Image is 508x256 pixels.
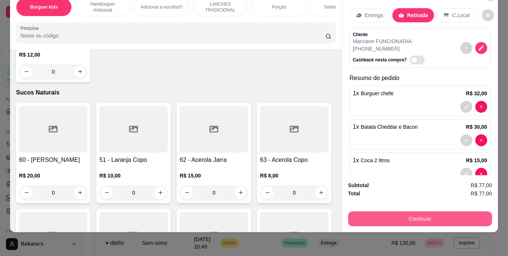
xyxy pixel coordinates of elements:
[466,123,487,131] p: R$ 30,00
[361,124,418,130] span: Batata Cheddar e Bacon
[19,172,87,179] p: R$ 20,00
[482,9,494,21] button: decrease-product-quantity
[361,90,393,96] span: Burguer chefe
[348,182,369,188] strong: Subtotal
[19,156,87,164] h4: 60 - [PERSON_NAME]
[460,168,472,180] button: decrease-product-quantity
[350,74,491,83] p: Resumo do pedido
[260,172,328,179] p: R$ 8,00
[181,187,193,199] button: decrease-product-quantity
[315,187,327,199] button: increase-product-quantity
[475,168,487,180] button: decrease-product-quantity
[452,12,470,19] p: C.Local
[348,211,492,226] button: Continuar
[272,4,286,10] p: Porção
[74,66,86,78] button: increase-product-quantity
[460,101,472,113] button: decrease-product-quantity
[353,38,460,52] p: Marciane FUNCIONARIA - [PHONE_NUMBER]
[353,57,407,63] p: Cashback nesta compra?
[410,55,428,64] label: Automatic updates
[475,134,487,146] button: decrease-product-quantity
[353,122,418,131] p: 1 x
[141,4,183,10] p: Adicional a escolha!!!
[235,187,247,199] button: increase-product-quantity
[466,90,487,97] p: R$ 32,00
[19,51,87,58] p: R$ 12,00
[407,12,428,19] p: Retirada
[460,134,472,146] button: decrease-product-quantity
[471,181,492,189] span: R$ 77,00
[471,189,492,198] span: R$ 77,00
[466,157,487,164] p: R$ 15,00
[16,88,335,97] p: Sucos Naturais
[20,32,325,39] input: Pesquisa
[154,187,166,199] button: increase-product-quantity
[99,156,168,164] h4: 51 - Laranja Copo
[74,187,86,199] button: increase-product-quantity
[353,89,393,98] p: 1 x
[180,156,248,164] h4: 62 - Acerola Jarra
[20,25,41,31] label: Pesquisa
[365,12,383,19] p: Entrega
[324,4,352,10] p: Sobremesa !!!
[261,187,273,199] button: decrease-product-quantity
[99,172,168,179] p: R$ 10,00
[199,1,242,13] p: LANCHES TRADICIONAL
[475,101,487,113] button: decrease-product-quantity
[348,191,360,196] strong: Total
[353,156,390,165] p: 1 x
[475,42,487,54] button: decrease-product-quantity
[20,66,32,78] button: decrease-product-quantity
[81,1,124,13] p: Hambúrguer Artesanal
[101,187,113,199] button: decrease-product-quantity
[260,156,328,164] h4: 63 - Acerola Copo
[30,4,58,10] p: Burguer kids
[361,157,390,163] span: Coca 2 litros
[353,32,460,38] p: Cliente
[460,42,472,54] button: decrease-product-quantity
[180,172,248,179] p: R$ 15,00
[20,187,32,199] button: decrease-product-quantity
